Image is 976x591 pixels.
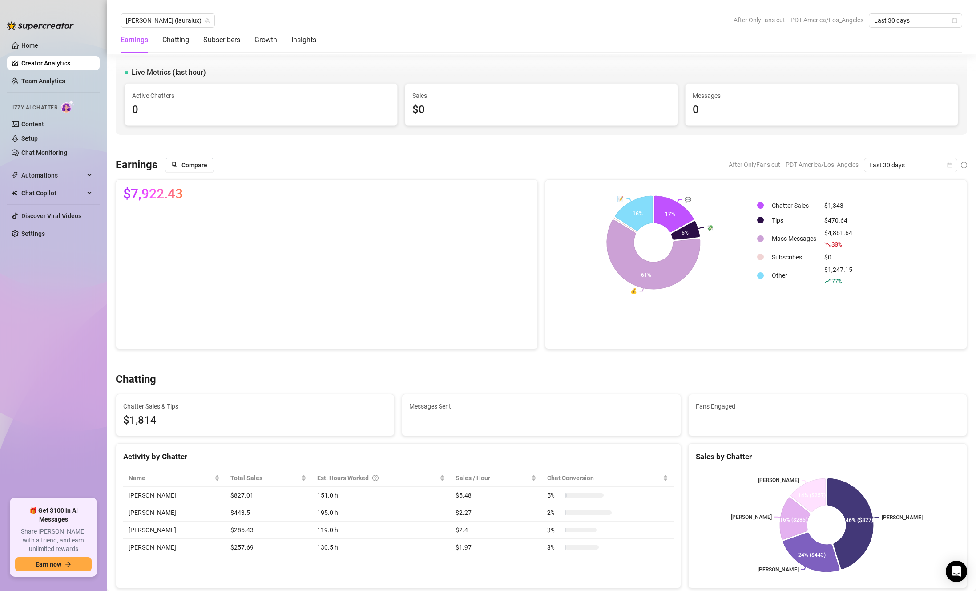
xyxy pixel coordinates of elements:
span: rise [824,278,831,284]
div: Open Intercom Messenger [946,561,967,582]
span: PDT America/Los_Angeles [790,13,863,27]
img: Chat Copilot [12,190,17,196]
text: [PERSON_NAME] [758,477,799,483]
a: Setup [21,135,38,142]
span: calendar [947,162,952,168]
h3: Earnings [116,158,157,172]
span: 3 % [547,525,561,535]
span: info-circle [961,162,967,168]
span: $1,814 [123,412,387,429]
span: Total Sales [230,473,300,483]
span: Chatter Sales & Tips [123,401,387,411]
div: 0 [132,101,390,118]
div: $0 [412,101,670,118]
td: 151.0 h [312,487,450,504]
span: block [172,162,178,168]
th: Name [123,470,225,487]
span: Laura (lauralux) [126,14,210,27]
span: Compare [181,162,207,169]
th: Total Sales [225,470,312,487]
div: Activity by Chatter [123,451,674,463]
span: 30 % [831,240,842,248]
div: Subscribers [203,35,240,45]
span: arrow-right [65,561,71,567]
text: [PERSON_NAME] [758,567,799,573]
td: $1.97 [450,539,542,556]
text: 📝 [617,195,624,202]
div: Est. Hours Worked [317,473,438,483]
span: 🎁 Get $100 in AI Messages [15,506,92,524]
span: 2 % [547,508,561,518]
button: Compare [165,158,214,172]
td: Subscribes [768,250,820,264]
text: [PERSON_NAME] [730,514,771,520]
td: $285.43 [225,522,312,539]
span: calendar [952,18,957,23]
td: [PERSON_NAME] [123,504,225,522]
span: Messages [693,91,951,101]
span: $7,922.43 [123,187,183,201]
span: Name [129,473,213,483]
div: $1,343 [824,201,852,210]
span: 3 % [547,542,561,552]
text: 💸 [707,224,714,231]
img: logo-BBDzfeDw.svg [7,21,74,30]
td: Other [768,265,820,286]
div: $4,861.64 [824,228,852,249]
td: $2.4 [450,522,542,539]
td: [PERSON_NAME] [123,522,225,539]
span: fall [824,241,831,247]
img: AI Chatter [61,100,75,113]
span: team [205,18,210,23]
span: Messages Sent [409,401,673,411]
span: After OnlyFans cut [734,13,785,27]
a: Settings [21,230,45,237]
th: Sales / Hour [450,470,542,487]
span: thunderbolt [12,172,19,179]
span: Last 30 days [869,158,952,172]
a: Content [21,121,44,128]
a: Chat Monitoring [21,149,67,156]
td: $2.27 [450,504,542,522]
td: [PERSON_NAME] [123,487,225,504]
a: Discover Viral Videos [21,212,81,219]
span: Sales [412,91,670,101]
a: Home [21,42,38,49]
td: $5.48 [450,487,542,504]
h3: Chatting [116,372,156,387]
span: Share [PERSON_NAME] with a friend, and earn unlimited rewards [15,527,92,554]
div: Insights [291,35,316,45]
span: Automations [21,168,85,182]
div: Sales by Chatter [696,451,960,463]
td: [PERSON_NAME] [123,539,225,556]
text: 💬 [685,196,691,202]
span: Live Metrics (last hour) [132,67,206,78]
text: 💰 [630,287,637,294]
td: 195.0 h [312,504,450,522]
span: 5 % [547,490,561,500]
div: Growth [254,35,277,45]
td: $827.01 [225,487,312,504]
div: $1,247.15 [824,265,852,286]
td: Tips [768,213,820,227]
td: 119.0 h [312,522,450,539]
div: $0 [824,252,852,262]
span: Active Chatters [132,91,390,101]
td: $257.69 [225,539,312,556]
a: Creator Analytics [21,56,93,70]
div: Earnings [121,35,148,45]
button: Earn nowarrow-right [15,557,92,571]
span: 77 % [831,277,842,285]
div: Chatting [162,35,189,45]
th: Chat Conversion [542,470,673,487]
span: Chat Copilot [21,186,85,200]
span: After OnlyFans cut [729,158,780,171]
span: question-circle [372,473,379,483]
span: Last 30 days [874,14,957,27]
div: 0 [693,101,951,118]
span: Earn now [36,561,61,568]
span: Fans Engaged [696,401,960,411]
text: [PERSON_NAME] [882,514,923,521]
td: $443.5 [225,504,312,522]
td: Mass Messages [768,228,820,249]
